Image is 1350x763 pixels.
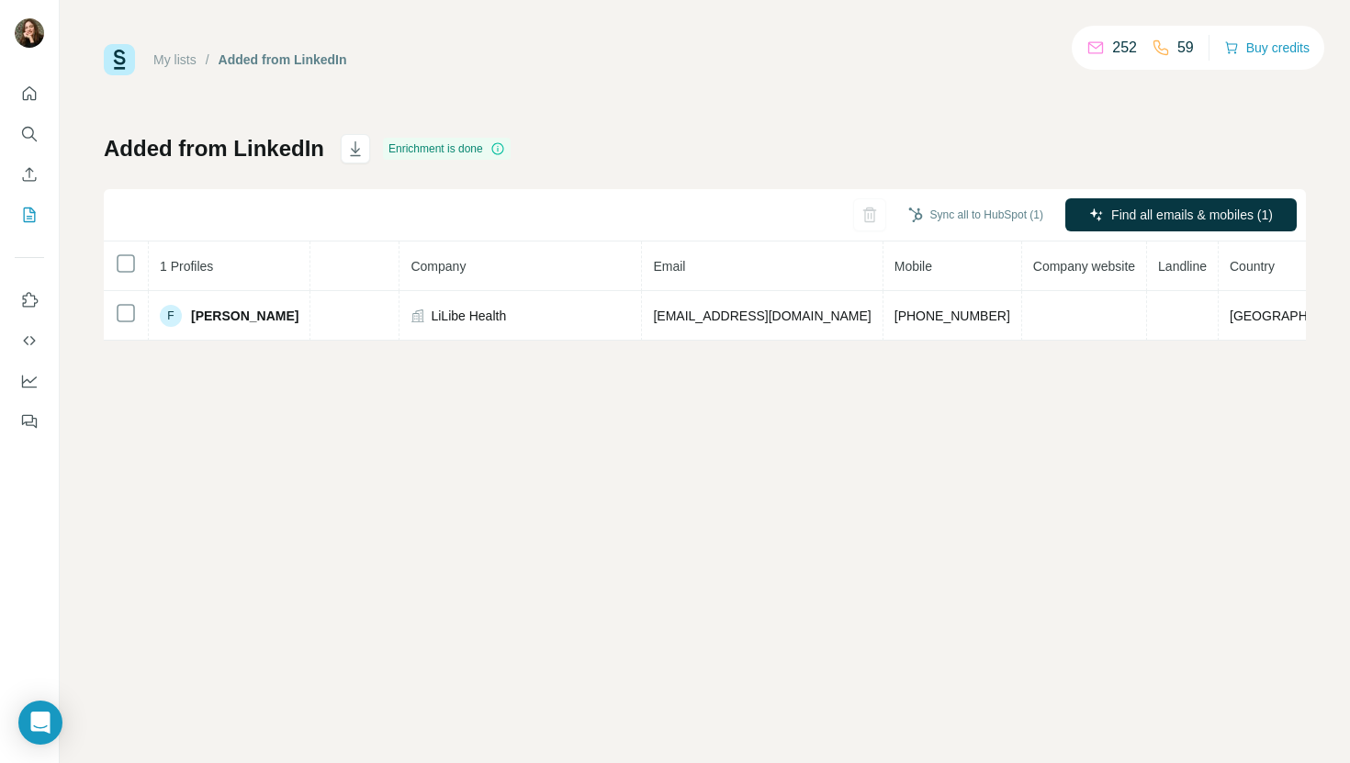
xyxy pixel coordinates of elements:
span: Mobile [894,259,932,274]
img: Surfe Logo [104,44,135,75]
span: [PHONE_NUMBER] [894,309,1010,323]
div: Enrichment is done [383,138,511,160]
button: Find all emails & mobiles (1) [1065,198,1297,231]
div: Open Intercom Messenger [18,701,62,745]
button: Buy credits [1224,35,1310,61]
a: My lists [153,52,197,67]
button: Dashboard [15,365,44,398]
span: Company [411,259,466,274]
span: Email [653,259,685,274]
p: 252 [1112,37,1137,59]
button: Use Surfe on LinkedIn [15,284,44,317]
button: Use Surfe API [15,324,44,357]
button: My lists [15,198,44,231]
span: Landline [1158,259,1207,274]
span: [EMAIL_ADDRESS][DOMAIN_NAME] [653,309,871,323]
span: 1 Profiles [160,259,213,274]
span: Company website [1033,259,1135,274]
span: [PERSON_NAME] [191,307,298,325]
span: Country [1230,259,1275,274]
li: / [206,50,209,69]
span: LiLibe Health [431,307,506,325]
button: Feedback [15,405,44,438]
span: Find all emails & mobiles (1) [1111,206,1273,224]
h1: Added from LinkedIn [104,134,324,163]
div: F [160,305,182,327]
button: Search [15,118,44,151]
img: Avatar [15,18,44,48]
button: Quick start [15,77,44,110]
button: Sync all to HubSpot (1) [895,201,1056,229]
button: Enrich CSV [15,158,44,191]
div: Added from LinkedIn [219,50,347,69]
p: 59 [1177,37,1194,59]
